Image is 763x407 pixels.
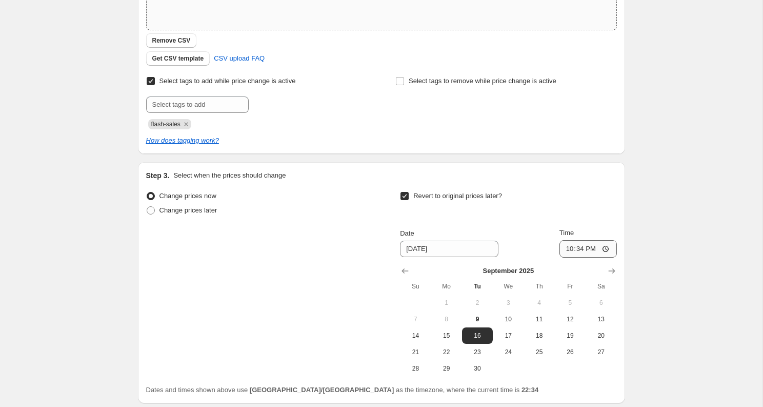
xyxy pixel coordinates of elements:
span: Date [400,229,414,237]
th: Friday [555,278,586,295]
button: Today Tuesday September 9 2025 [462,311,493,327]
span: 18 [528,332,550,340]
input: 12:00 [559,240,617,258]
button: Wednesday September 10 2025 [493,311,524,327]
span: Sa [590,282,612,290]
span: 7 [404,315,427,323]
button: Monday September 15 2025 [431,327,462,344]
th: Saturday [586,278,616,295]
button: Saturday September 20 2025 [586,327,616,344]
button: Monday September 22 2025 [431,344,462,360]
button: Saturday September 6 2025 [586,295,616,311]
button: Sunday September 28 2025 [400,360,431,377]
span: 2 [466,299,489,307]
span: 14 [404,332,427,340]
button: Friday September 26 2025 [555,344,586,360]
span: We [497,282,519,290]
button: Saturday September 27 2025 [586,344,616,360]
span: 11 [528,315,550,323]
span: Time [559,229,574,237]
span: Remove CSV [152,36,191,45]
b: [GEOGRAPHIC_DATA]/[GEOGRAPHIC_DATA] [250,386,394,394]
span: 6 [590,299,612,307]
button: Sunday September 21 2025 [400,344,431,360]
th: Wednesday [493,278,524,295]
span: 28 [404,364,427,373]
span: 8 [435,315,458,323]
button: Thursday September 25 2025 [524,344,554,360]
h2: Step 3. [146,170,170,181]
th: Thursday [524,278,554,295]
a: CSV upload FAQ [208,50,271,67]
span: 15 [435,332,458,340]
span: 22 [435,348,458,356]
span: flash-sales [151,121,180,128]
span: 1 [435,299,458,307]
button: Wednesday September 24 2025 [493,344,524,360]
button: Thursday September 11 2025 [524,311,554,327]
button: Thursday September 4 2025 [524,295,554,311]
span: Mo [435,282,458,290]
b: 22:34 [521,386,538,394]
input: 9/9/2025 [400,241,498,257]
span: Select tags to add while price change is active [159,77,296,85]
button: Show previous month, August 2025 [398,264,412,278]
span: 25 [528,348,550,356]
button: Sunday September 7 2025 [400,311,431,327]
span: 17 [497,332,519,340]
span: 9 [466,315,489,323]
span: 12 [559,315,581,323]
span: Th [528,282,550,290]
span: CSV upload FAQ [214,53,265,64]
span: Fr [559,282,581,290]
span: 16 [466,332,489,340]
span: Change prices later [159,206,217,214]
button: Tuesday September 23 2025 [462,344,493,360]
span: 21 [404,348,427,356]
a: How does tagging work? [146,137,219,144]
button: Saturday September 13 2025 [586,311,616,327]
button: Friday September 12 2025 [555,311,586,327]
p: Select when the prices should change [173,170,286,181]
button: Friday September 5 2025 [555,295,586,311]
span: Su [404,282,427,290]
span: Dates and times shown above use as the timezone, where the current time is [146,386,539,394]
span: 10 [497,315,519,323]
span: 4 [528,299,550,307]
span: Revert to original prices later? [413,192,502,200]
span: Tu [466,282,489,290]
button: Remove flash-sales [182,120,191,129]
span: 27 [590,348,612,356]
button: Wednesday September 3 2025 [493,295,524,311]
span: 29 [435,364,458,373]
th: Sunday [400,278,431,295]
button: Thursday September 18 2025 [524,327,554,344]
span: Select tags to remove while price change is active [409,77,556,85]
span: 23 [466,348,489,356]
th: Monday [431,278,462,295]
span: Get CSV template [152,54,204,63]
span: 5 [559,299,581,307]
span: 20 [590,332,612,340]
span: 13 [590,315,612,323]
button: Get CSV template [146,51,210,66]
span: 24 [497,348,519,356]
th: Tuesday [462,278,493,295]
input: Select tags to add [146,96,249,113]
button: Wednesday September 17 2025 [493,327,524,344]
button: Friday September 19 2025 [555,327,586,344]
span: 30 [466,364,489,373]
span: Change prices now [159,192,216,200]
span: 3 [497,299,519,307]
button: Monday September 29 2025 [431,360,462,377]
button: Sunday September 14 2025 [400,327,431,344]
button: Remove CSV [146,33,197,48]
span: 19 [559,332,581,340]
button: Tuesday September 30 2025 [462,360,493,377]
button: Tuesday September 16 2025 [462,327,493,344]
button: Show next month, October 2025 [605,264,619,278]
button: Monday September 8 2025 [431,311,462,327]
span: 26 [559,348,581,356]
button: Monday September 1 2025 [431,295,462,311]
